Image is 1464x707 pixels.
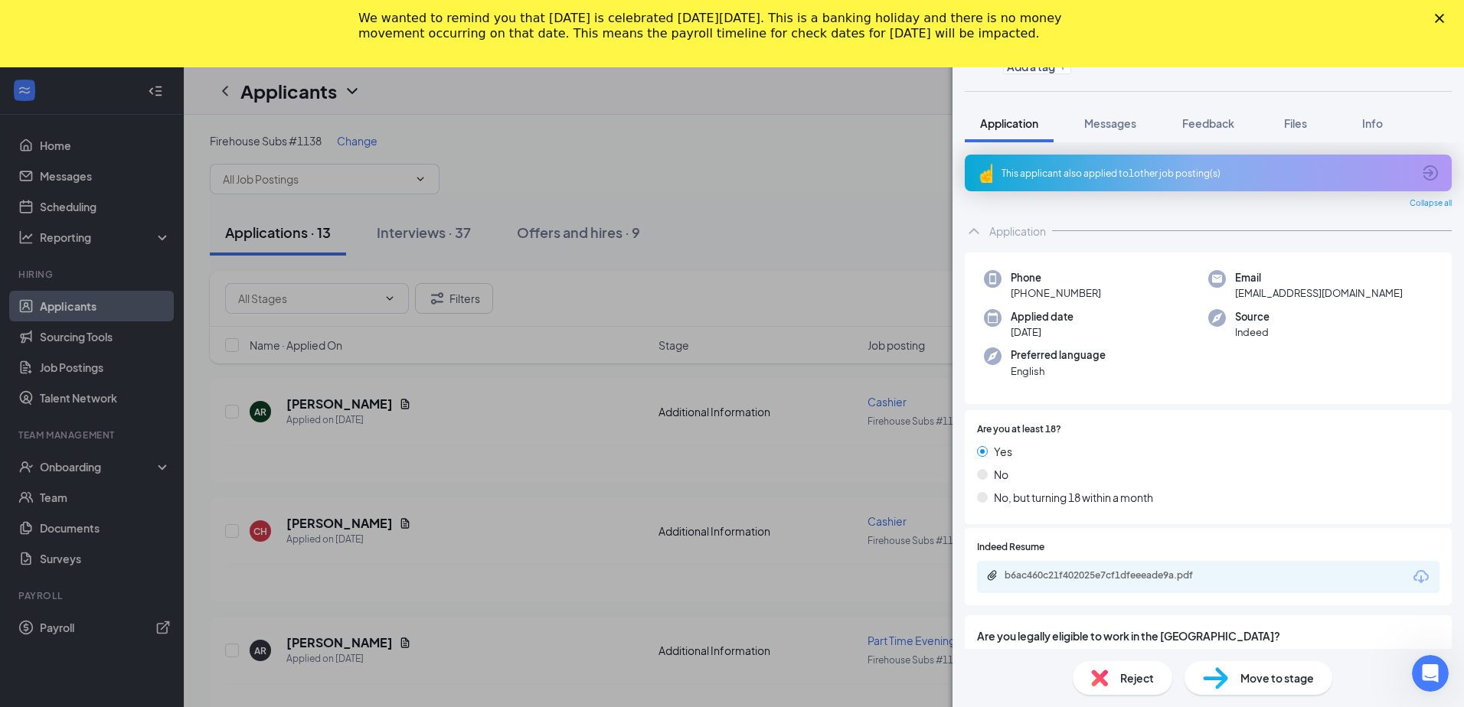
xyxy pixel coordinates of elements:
[1421,164,1439,182] svg: ArrowCircle
[358,11,1081,41] div: We wanted to remind you that [DATE] is celebrated [DATE][DATE]. This is a banking holiday and the...
[1435,14,1450,23] div: Close
[1410,197,1452,210] span: Collapse all
[1412,655,1449,692] iframe: Intercom live chat
[986,569,998,582] svg: Paperclip
[1412,568,1430,586] svg: Download
[1011,270,1101,285] span: Phone
[1011,347,1106,363] span: Preferred language
[1362,116,1383,130] span: Info
[1011,285,1101,301] span: [PHONE_NUMBER]
[986,569,1234,584] a: Paperclipb6ac460c21f402025e7cf1dfeeeade9a.pdf
[1284,116,1307,130] span: Files
[1120,670,1154,686] span: Reject
[994,489,1153,506] span: No, but turning 18 within a month
[1235,285,1403,301] span: [EMAIL_ADDRESS][DOMAIN_NAME]
[965,222,983,240] svg: ChevronUp
[1002,167,1412,180] div: This applicant also applied to 1 other job posting(s)
[989,223,1046,239] div: Application
[1182,116,1234,130] span: Feedback
[1011,324,1073,340] span: [DATE]
[994,443,1012,460] span: Yes
[1011,363,1106,379] span: English
[977,627,1439,644] span: Are you legally eligible to work in the [GEOGRAPHIC_DATA]?
[1084,116,1136,130] span: Messages
[1235,309,1270,324] span: Source
[1235,270,1403,285] span: Email
[1005,569,1219,582] div: b6ac460c21f402025e7cf1dfeeeade9a.pdf
[1235,324,1270,340] span: Indeed
[1011,309,1073,324] span: Applied date
[1240,670,1314,686] span: Move to stage
[994,466,1008,483] span: No
[977,540,1044,555] span: Indeed Resume
[980,116,1038,130] span: Application
[977,422,1061,437] span: Are you at least 18?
